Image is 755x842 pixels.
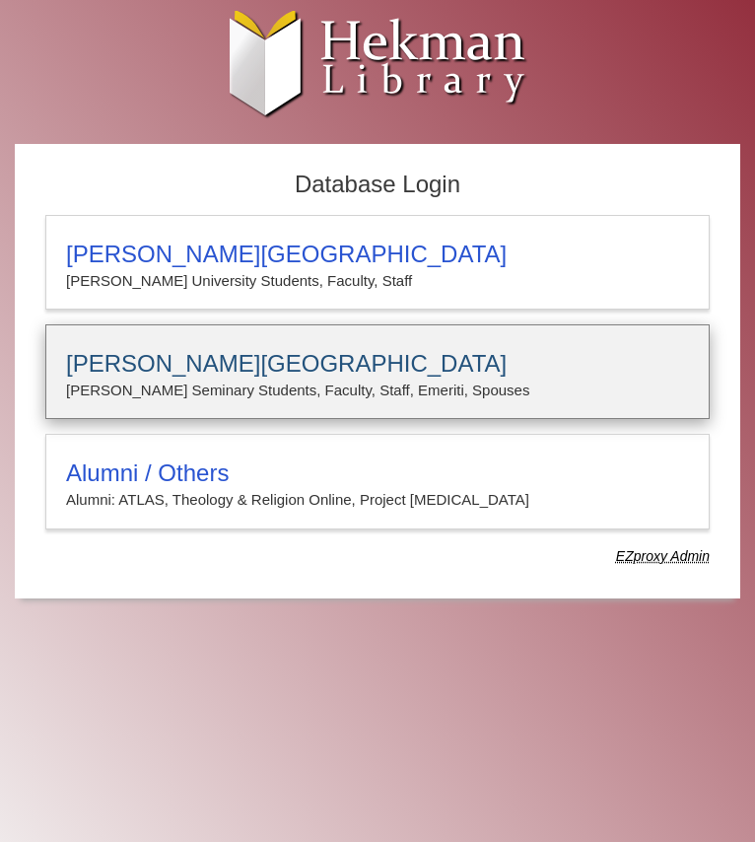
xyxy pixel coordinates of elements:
[66,241,689,268] h3: [PERSON_NAME][GEOGRAPHIC_DATA]
[45,324,710,419] a: [PERSON_NAME][GEOGRAPHIC_DATA][PERSON_NAME] Seminary Students, Faculty, Staff, Emeriti, Spouses
[616,548,710,564] dfn: Use Alumni login
[66,487,689,513] p: Alumni: ATLAS, Theology & Religion Online, Project [MEDICAL_DATA]
[66,459,689,487] h3: Alumni / Others
[66,459,689,513] summary: Alumni / OthersAlumni: ATLAS, Theology & Religion Online, Project [MEDICAL_DATA]
[66,378,689,403] p: [PERSON_NAME] Seminary Students, Faculty, Staff, Emeriti, Spouses
[66,350,689,378] h3: [PERSON_NAME][GEOGRAPHIC_DATA]
[66,268,689,294] p: [PERSON_NAME] University Students, Faculty, Staff
[35,165,720,205] h2: Database Login
[45,215,710,310] a: [PERSON_NAME][GEOGRAPHIC_DATA][PERSON_NAME] University Students, Faculty, Staff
